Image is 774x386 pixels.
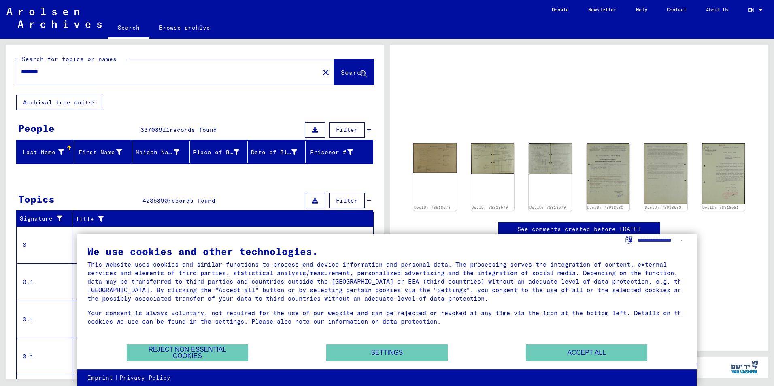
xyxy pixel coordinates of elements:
[22,55,117,63] mat-label: Search for topics or names
[336,197,358,204] span: Filter
[20,212,74,225] div: Signature
[136,146,190,159] div: Maiden Name
[334,59,374,85] button: Search
[587,143,630,204] img: 001.jpg
[318,64,334,80] button: Clear
[414,205,451,210] a: DocID: 78918578
[193,148,239,157] div: Place of Birth
[17,301,72,338] td: 0.1
[329,122,365,138] button: Filter
[17,226,72,263] td: 0
[170,126,217,134] span: records found
[529,205,566,210] a: DocID: 78918579
[87,260,687,303] div: This website uses cookies and similar functions to process end device information and personal da...
[251,148,297,157] div: Date of Birth
[309,146,363,159] div: Prisoner #
[748,7,757,13] span: EN
[78,146,132,159] div: First Name
[645,205,681,210] a: DocID: 78918580
[587,205,623,210] a: DocID: 78918580
[321,68,331,77] mat-icon: close
[132,141,190,163] mat-header-cell: Maiden Name
[136,148,180,157] div: Maiden Name
[341,68,365,76] span: Search
[149,18,220,37] a: Browse archive
[190,141,248,163] mat-header-cell: Place of Birth
[702,143,745,204] img: 001.jpg
[702,205,739,210] a: DocID: 78918581
[17,263,72,301] td: 0.1
[76,215,357,223] div: Title
[119,374,170,382] a: Privacy Policy
[140,126,170,134] span: 33708611
[142,197,168,204] span: 4285890
[472,205,508,210] a: DocID: 78918579
[17,338,72,375] td: 0.1
[87,309,687,326] div: Your consent is always voluntary, not required for the use of our website and can be rejected or ...
[74,141,132,163] mat-header-cell: First Name
[413,143,457,173] img: 001.jpg
[108,18,149,39] a: Search
[517,225,641,233] a: See comments created before [DATE]
[329,193,365,208] button: Filter
[326,344,448,361] button: Settings
[248,141,306,163] mat-header-cell: Date of Birth
[168,197,215,204] span: records found
[336,126,358,134] span: Filter
[18,192,55,206] div: Topics
[78,148,122,157] div: First Name
[20,148,64,157] div: Last Name
[471,143,515,174] img: 001.jpg
[193,146,249,159] div: Place of Birth
[251,146,307,159] div: Date of Birth
[87,246,687,256] div: We use cookies and other technologies.
[76,212,366,225] div: Title
[20,146,74,159] div: Last Name
[87,374,113,382] a: Imprint
[6,8,102,28] img: Arolsen_neg.svg
[17,141,74,163] mat-header-cell: Last Name
[306,141,373,163] mat-header-cell: Prisoner #
[127,344,248,361] button: Reject non-essential cookies
[526,344,647,361] button: Accept all
[529,143,572,174] img: 002.jpg
[309,148,353,157] div: Prisoner #
[20,214,66,223] div: Signature
[644,143,687,204] img: 002.jpg
[18,121,55,136] div: People
[16,95,102,110] button: Archival tree units
[729,357,760,377] img: yv_logo.png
